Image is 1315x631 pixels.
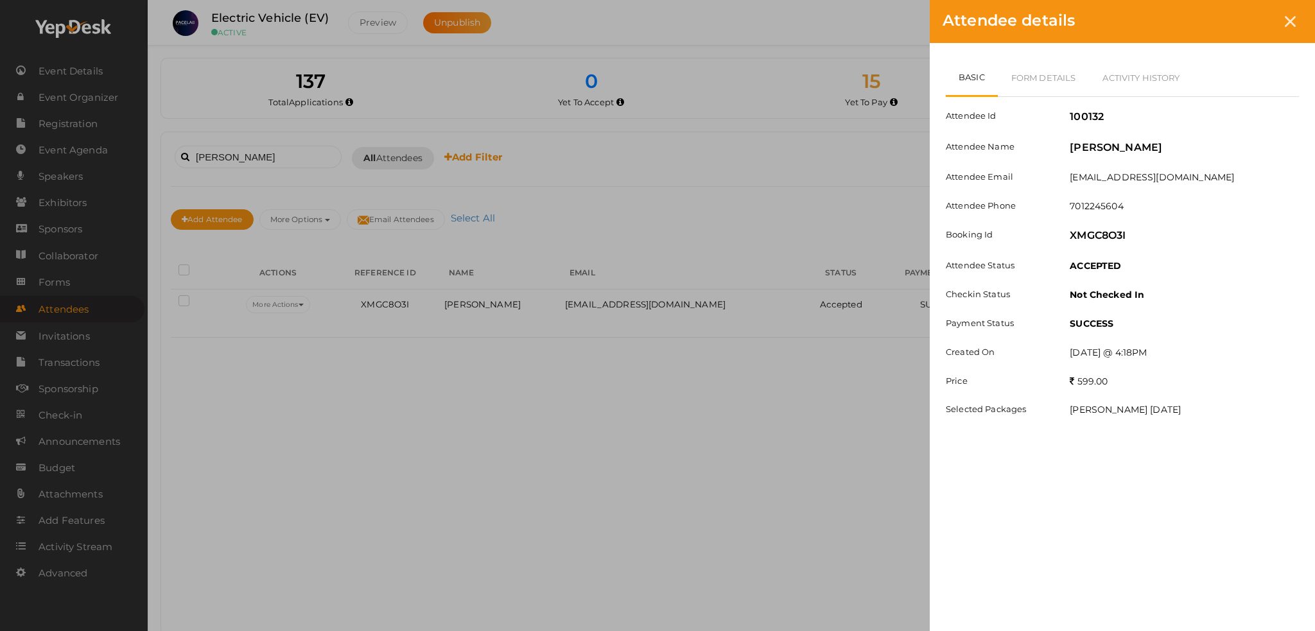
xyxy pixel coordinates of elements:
[936,200,1060,212] label: Attendee Phone
[936,288,1060,300] label: Checkin Status
[936,259,1060,272] label: Attendee Status
[936,375,1060,387] label: Price
[1070,289,1144,300] b: Not Checked In
[1070,318,1113,329] b: SUCCESS
[1070,110,1104,125] label: 100132
[936,110,1060,122] label: Attendee Id
[1070,346,1147,359] label: [DATE] @ 4:18PM
[1060,375,1309,388] div: 599.00
[998,59,1090,96] a: Form Details
[1070,200,1123,212] label: 7012245604
[1070,260,1121,272] b: ACCEPTED
[946,59,998,97] a: Basic
[1070,141,1162,155] label: [PERSON_NAME]
[943,11,1075,30] span: Attendee details
[936,317,1060,329] label: Payment Status
[936,229,1060,241] label: Booking Id
[936,141,1060,153] label: Attendee Name
[1070,171,1234,184] label: [EMAIL_ADDRESS][DOMAIN_NAME]
[936,346,1060,358] label: Created On
[936,171,1060,183] label: Attendee Email
[1070,403,1299,422] li: [PERSON_NAME] [DATE]
[1070,229,1126,243] label: XMGC8O3I
[936,403,1060,415] label: Selected Packages
[1089,59,1193,96] a: Activity History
